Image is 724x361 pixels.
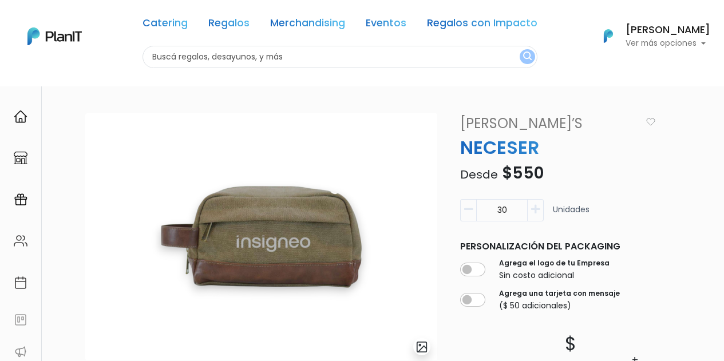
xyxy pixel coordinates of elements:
label: Agrega el logo de tu Empresa [499,258,610,268]
img: 2000___2000-Photoroom__54_.jpg [85,113,437,360]
img: people-662611757002400ad9ed0e3c099ab2801c6687ba6c219adb57efc949bc21e19d.svg [14,234,27,248]
p: ($ 50 adicionales) [499,300,620,312]
a: Eventos [366,18,406,32]
a: Catering [143,18,188,32]
img: PlanIt Logo [596,23,621,49]
img: search_button-432b6d5273f82d61273b3651a40e1bd1b912527efae98b1b7a1b2c0702e16a8d.svg [523,51,532,62]
img: marketplace-4ceaa7011d94191e9ded77b95e3339b90024bf715f7c57f8cf31f2d8c509eaba.svg [14,151,27,165]
img: heart_icon [646,118,655,126]
img: home-e721727adea9d79c4d83392d1f703f7f8bce08238fde08b1acbfd93340b81755.svg [14,110,27,124]
a: Regalos [208,18,250,32]
img: campaigns-02234683943229c281be62815700db0a1741e53638e28bf9629b52c665b00959.svg [14,193,27,207]
img: PlanIt Logo [27,27,82,45]
p: NECESER [453,134,662,161]
button: PlanIt Logo [PERSON_NAME] Ver más opciones [589,21,710,51]
h6: [PERSON_NAME] [626,25,710,35]
p: Ver más opciones [626,39,710,47]
img: partners-52edf745621dab592f3b2c58e3bca9d71375a7ef29c3b500c9f145b62cc070d4.svg [14,345,27,359]
p: Sin costo adicional [499,269,610,281]
img: feedback-78b5a0c8f98aac82b08bfc38622c3050aee476f2c9584af64705fc4e61158814.svg [14,313,27,327]
p: Personalización del packaging [460,240,655,253]
span: Desde [460,166,498,183]
input: Buscá regalos, desayunos, y más [143,46,537,68]
p: Unidades [553,204,590,226]
a: [PERSON_NAME]’s [453,113,645,134]
img: calendar-87d922413cdce8b2cf7b7f5f62616a5cf9e4887200fb71536465627b3292af00.svg [14,276,27,289]
a: Regalos con Impacto [427,18,537,32]
img: gallery-light [416,340,429,354]
a: Merchandising [270,18,345,32]
span: $550 [502,162,544,184]
label: Agrega una tarjeta con mensaje [499,288,620,299]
